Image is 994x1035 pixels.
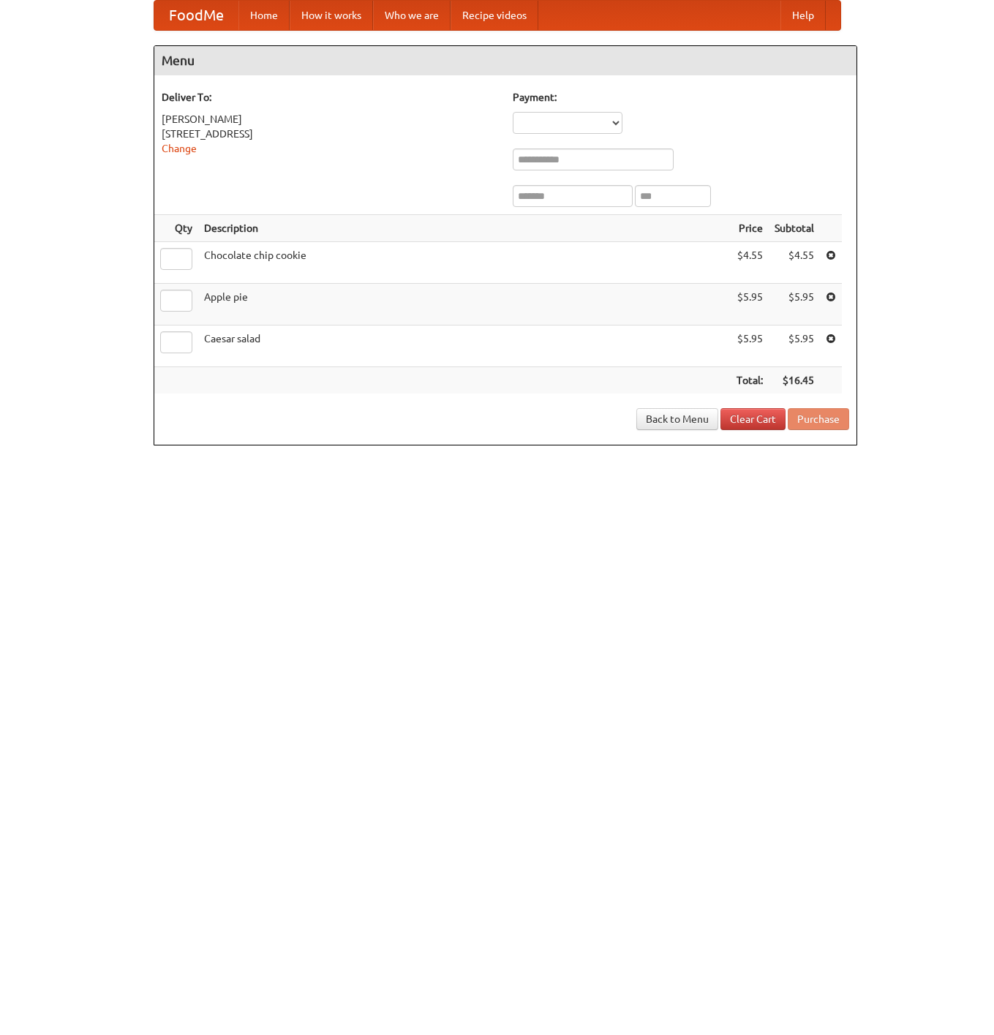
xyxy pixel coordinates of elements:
[731,367,769,394] th: Total:
[162,127,498,141] div: [STREET_ADDRESS]
[198,284,731,325] td: Apple pie
[290,1,373,30] a: How it works
[198,325,731,367] td: Caesar salad
[154,1,238,30] a: FoodMe
[769,325,820,367] td: $5.95
[731,215,769,242] th: Price
[636,408,718,430] a: Back to Menu
[154,46,856,75] h4: Menu
[769,367,820,394] th: $16.45
[769,215,820,242] th: Subtotal
[154,215,198,242] th: Qty
[198,215,731,242] th: Description
[731,284,769,325] td: $5.95
[788,408,849,430] button: Purchase
[731,325,769,367] td: $5.95
[780,1,826,30] a: Help
[731,242,769,284] td: $4.55
[451,1,538,30] a: Recipe videos
[769,284,820,325] td: $5.95
[162,112,498,127] div: [PERSON_NAME]
[198,242,731,284] td: Chocolate chip cookie
[373,1,451,30] a: Who we are
[513,90,849,105] h5: Payment:
[162,143,197,154] a: Change
[238,1,290,30] a: Home
[162,90,498,105] h5: Deliver To:
[720,408,786,430] a: Clear Cart
[769,242,820,284] td: $4.55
